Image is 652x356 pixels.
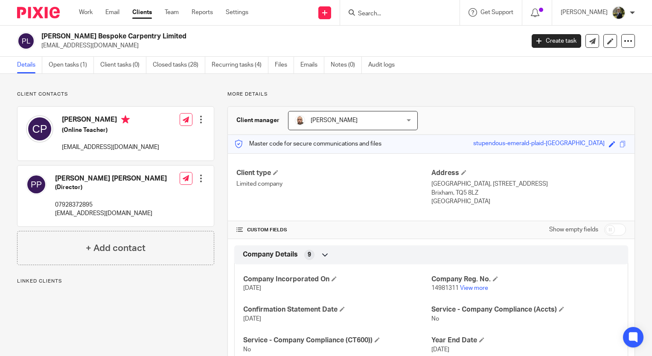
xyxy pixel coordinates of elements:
h5: (Online Teacher) [62,126,159,134]
span: No [243,347,251,353]
a: Closed tasks (28) [153,57,205,73]
span: [DATE] [243,285,261,291]
span: [DATE] [243,316,261,322]
a: Clients [132,8,152,17]
span: Get Support [480,9,513,15]
img: ACCOUNTING4EVERYTHING-9.jpg [612,6,626,20]
p: Client contacts [17,91,214,98]
img: svg%3E [26,174,47,195]
p: More details [227,91,635,98]
img: svg%3E [17,32,35,50]
p: 07928372895 [55,201,167,209]
p: Brixham, TQ5 8LZ [431,189,626,197]
h4: CUSTOM FIELDS [236,227,431,233]
span: [DATE] [431,347,449,353]
a: Reports [192,8,213,17]
h4: Year End Date [431,336,619,345]
a: Client tasks (0) [100,57,146,73]
h4: Service - Company Compliance (CT600)) [243,336,431,345]
a: Settings [226,8,248,17]
h5: (Director) [55,183,167,192]
div: stupendous-emerald-plaid-[GEOGRAPHIC_DATA] [473,139,605,149]
a: Audit logs [368,57,401,73]
i: Primary [121,115,130,124]
p: Linked clients [17,278,214,285]
img: Daryl.jpg [295,115,305,125]
p: [EMAIL_ADDRESS][DOMAIN_NAME] [62,143,159,152]
a: Emails [300,57,324,73]
h4: Address [431,169,626,178]
a: Notes (0) [331,57,362,73]
input: Search [357,10,434,18]
img: svg%3E [26,115,53,143]
h3: Client manager [236,116,279,125]
h4: Company Reg. No. [431,275,619,284]
p: [GEOGRAPHIC_DATA] [431,197,626,206]
p: [EMAIL_ADDRESS][DOMAIN_NAME] [41,41,519,50]
h2: [PERSON_NAME] Bespoke Carpentry Limited [41,32,423,41]
span: [PERSON_NAME] [311,117,358,123]
h4: Service - Company Compliance (Accts) [431,305,619,314]
h4: [PERSON_NAME] [PERSON_NAME] [55,174,167,183]
h4: Client type [236,169,431,178]
a: Files [275,57,294,73]
p: Limited company [236,180,431,188]
h4: [PERSON_NAME] [62,115,159,126]
h4: + Add contact [86,242,146,255]
a: Details [17,57,42,73]
a: Recurring tasks (4) [212,57,268,73]
a: Open tasks (1) [49,57,94,73]
p: [PERSON_NAME] [561,8,608,17]
a: Email [105,8,119,17]
h4: Confirmation Statement Date [243,305,431,314]
p: [GEOGRAPHIC_DATA], [STREET_ADDRESS] [431,180,626,188]
a: Work [79,8,93,17]
a: Team [165,8,179,17]
img: Pixie [17,7,60,18]
a: Create task [532,34,581,48]
span: 9 [308,251,311,259]
p: Master code for secure communications and files [234,140,381,148]
span: Company Details [243,250,298,259]
label: Show empty fields [549,225,598,234]
span: No [431,316,439,322]
span: 14981311 [431,285,459,291]
a: View more [460,285,488,291]
p: [EMAIL_ADDRESS][DOMAIN_NAME] [55,209,167,218]
h4: Company Incorporated On [243,275,431,284]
